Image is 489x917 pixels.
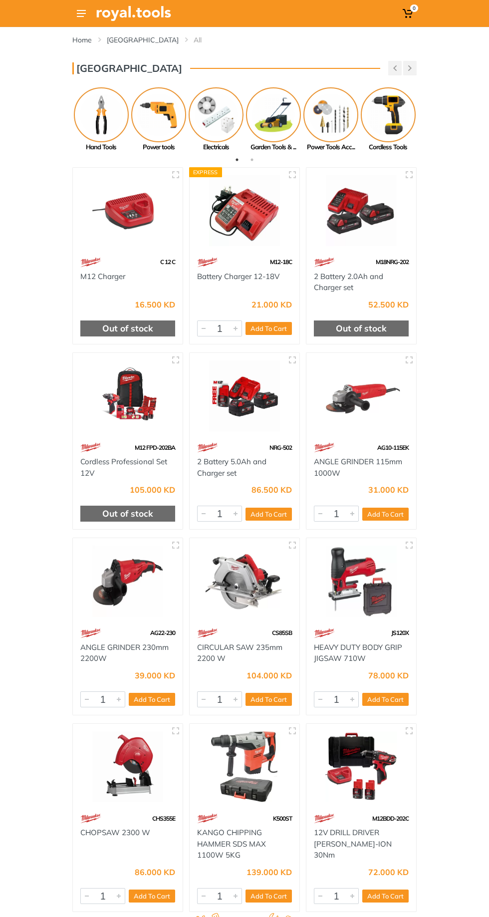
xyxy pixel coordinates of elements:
[131,87,186,142] img: Royal - Power tools
[197,272,279,281] a: Battery Charger 12-18V
[197,254,218,271] img: 68.webp
[96,6,171,21] img: Royal Tools Logo
[80,828,150,837] a: CHOPSAW 2300 W
[314,272,383,293] a: 2 Battery 2.0Ah and Charger set
[314,254,335,271] img: 68.webp
[359,142,417,152] div: Cordless Tools
[368,671,409,679] div: 78.000 KD
[197,175,292,246] img: Royal Tools - Battery Charger 12-18V
[245,508,292,521] button: Add To Cart
[368,868,409,876] div: 72.000 KD
[135,444,175,451] span: M12 FPD-202BA
[269,444,292,451] span: NRG-502
[197,360,292,431] img: Royal Tools - 2 Battery 5.0Ah and Charger set
[74,87,129,142] img: Royal - Hand Tools
[232,155,242,165] button: 1 of 2
[197,457,266,478] a: 2 Battery 5.0Ah and Charger set
[80,810,101,827] img: 68.webp
[80,439,101,456] img: 68.webp
[251,486,292,494] div: 86.500 KD
[197,731,292,802] img: Royal Tools - KANGO CHIPPING HAMMER SDS MAX 1100W 5KG
[80,320,175,336] div: Out of stock
[377,444,409,451] span: AG10-115EK
[72,142,130,152] div: Hand Tools
[314,642,402,663] a: HEAVY DUTY BODY GRIP JIGSAW 710W
[391,629,409,636] span: JS120X
[197,828,266,860] a: KANGO CHIPPING HAMMER SDS MAX 1100W 5KG
[135,671,175,679] div: 39.000 KD
[72,62,182,74] h3: [GEOGRAPHIC_DATA]
[129,693,175,706] button: Add To Cart
[302,87,359,152] a: Power Tools Acc...
[314,360,409,431] img: Royal Tools - ANGLE GRINDER 115mm 1000W
[107,35,179,45] a: [GEOGRAPHIC_DATA]
[194,35,217,45] li: All
[129,890,175,903] button: Add To Cart
[80,731,175,802] img: Royal Tools - CHOPSAW 2300 W
[362,693,409,706] button: Add To Cart
[130,87,187,152] a: Power tools
[272,629,292,636] span: CS85SB
[314,457,402,478] a: ANGLE GRINDER 115mm 1000W
[410,4,418,12] span: 0
[270,258,292,266] span: M12-18C
[246,671,292,679] div: 104.000 KD
[314,624,335,642] img: 68.webp
[359,87,417,152] a: Cordless Tools
[135,868,175,876] div: 86.000 KD
[72,35,92,45] a: Home
[314,175,409,246] img: Royal Tools - 2 Battery 2.0Ah and Charger set
[197,439,218,456] img: 68.webp
[130,142,187,152] div: Power tools
[303,87,358,142] img: Royal - Power Tools Accessories
[187,87,244,152] a: Electricals
[362,890,409,903] button: Add To Cart
[400,4,417,22] a: 0
[80,360,175,431] img: Royal Tools - Cordless Professional Set 12V
[80,546,175,616] img: Royal Tools - ANGLE GRINDER 230mm 2200W
[80,175,175,246] img: Royal Tools - M12 Charger
[368,486,409,494] div: 31.000 KD
[314,546,409,616] img: Royal Tools - HEAVY DUTY BODY GRIP JIGSAW 710W
[197,810,218,827] img: 68.webp
[372,815,409,822] span: M12BDD-202C
[189,167,222,177] div: Express
[72,35,417,45] nav: breadcrumb
[251,301,292,308] div: 21.000 KD
[376,258,409,266] span: M18NRG-202
[246,87,301,142] img: Royal - Garden Tools & Accessories
[150,629,175,636] span: AG22-230
[80,642,169,663] a: ANGLE GRINDER 230mm 2200W
[189,87,244,142] img: Royal - Electricals
[80,506,175,522] div: Out of stock
[197,624,218,642] img: 68.webp
[302,142,359,152] div: Power Tools Acc...
[187,142,244,152] div: Electricals
[314,828,392,860] a: 12V DRILL DRIVER [PERSON_NAME]-ION 30Nm
[80,272,125,281] a: M12 Charger
[314,439,335,456] img: 68.webp
[130,486,175,494] div: 105.000 KD
[368,301,409,308] div: 52.500 KD
[80,254,101,271] img: 68.webp
[72,87,130,152] a: Hand Tools
[314,731,409,802] img: Royal Tools - 12V DRILL DRIVER LI-ION 30Nm
[244,87,302,152] a: Garden Tools & ...
[152,815,175,822] span: CHS355E
[80,457,167,478] a: Cordless Professional Set 12V
[245,693,292,706] button: Add To Cart
[245,322,292,335] button: Add To Cart
[135,301,175,308] div: 16.500 KD
[362,508,409,521] button: Add To Cart
[245,890,292,903] button: Add To Cart
[244,142,302,152] div: Garden Tools & ...
[247,155,257,165] button: 2 of 2
[273,815,292,822] span: K500ST
[246,868,292,876] div: 139.000 KD
[197,642,282,663] a: CIRCULAR SAW 235mm 2200 W
[160,258,175,266] span: C 12 C
[80,624,101,642] img: 68.webp
[197,546,292,616] img: Royal Tools - CIRCULAR SAW 235mm 2200 W
[314,320,409,336] div: Out of stock
[361,87,416,142] img: Royal - Cordless Tools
